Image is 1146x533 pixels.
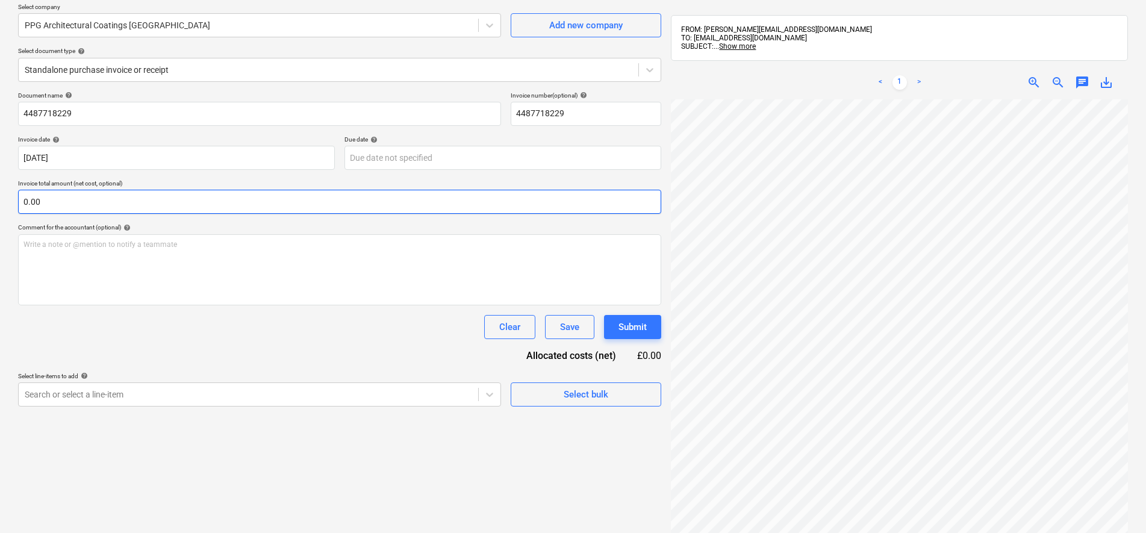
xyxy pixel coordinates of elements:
[681,25,872,34] span: FROM: [PERSON_NAME][EMAIL_ADDRESS][DOMAIN_NAME]
[18,136,335,143] div: Invoice date
[344,136,661,143] div: Due date
[18,179,661,190] p: Invoice total amount (net cost, optional)
[50,136,60,143] span: help
[18,146,335,170] input: Invoice date not specified
[873,75,888,90] a: Previous page
[549,17,623,33] div: Add new company
[1075,75,1089,90] span: chat
[892,75,907,90] a: Page 1 is your current page
[484,315,535,339] button: Clear
[18,92,501,99] div: Document name
[681,42,714,51] span: SUBJECT:
[511,13,661,37] button: Add new company
[18,102,501,126] input: Document name
[1086,475,1146,533] iframe: Chat Widget
[18,372,501,380] div: Select line-items to add
[714,42,756,51] span: ...
[75,48,85,55] span: help
[368,136,378,143] span: help
[18,47,661,55] div: Select document type
[1051,75,1065,90] span: zoom_out
[18,190,661,214] input: Invoice total amount (net cost, optional)
[63,92,72,99] span: help
[511,102,661,126] input: Invoice number
[18,223,661,231] div: Comment for the accountant (optional)
[121,224,131,231] span: help
[511,92,661,99] div: Invoice number (optional)
[719,42,756,51] span: Show more
[635,349,662,363] div: £0.00
[545,315,594,339] button: Save
[681,34,807,42] span: TO: [EMAIL_ADDRESS][DOMAIN_NAME]
[912,75,926,90] a: Next page
[604,315,661,339] button: Submit
[505,349,635,363] div: Allocated costs (net)
[499,319,520,335] div: Clear
[560,319,579,335] div: Save
[18,3,501,13] p: Select company
[1099,75,1113,90] span: save_alt
[618,319,647,335] div: Submit
[578,92,587,99] span: help
[78,372,88,379] span: help
[511,382,661,407] button: Select bulk
[1027,75,1041,90] span: zoom_in
[564,387,608,402] div: Select bulk
[344,146,661,170] input: Due date not specified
